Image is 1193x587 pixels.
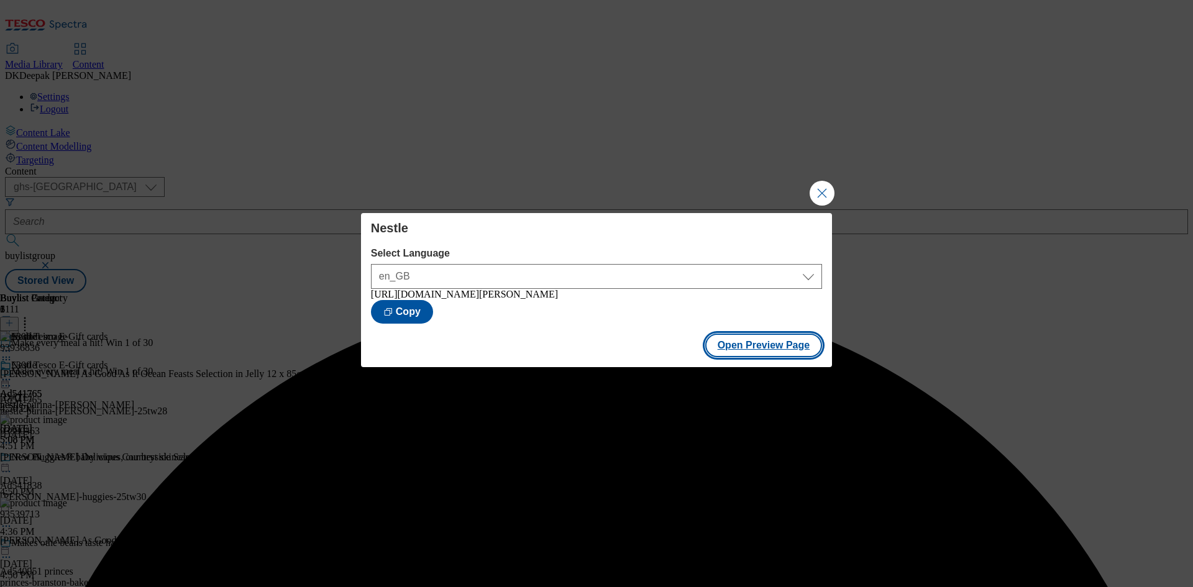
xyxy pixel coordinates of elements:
[810,181,834,206] button: Close Modal
[361,213,832,367] div: Modal
[371,300,433,324] button: Copy
[705,334,823,357] button: Open Preview Page
[371,289,822,300] div: [URL][DOMAIN_NAME][PERSON_NAME]
[371,248,822,259] label: Select Language
[371,221,822,235] h4: Nestle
